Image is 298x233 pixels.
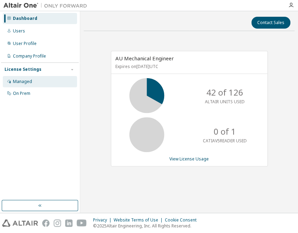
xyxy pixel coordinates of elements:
div: License Settings [5,67,41,72]
div: Privacy [93,217,114,223]
p: CATIAV5READER USED [203,138,247,144]
img: Altair One [3,2,91,9]
img: instagram.svg [54,219,61,227]
p: © 2025 Altair Engineering, Inc. All Rights Reserved. [93,223,201,229]
img: youtube.svg [77,219,87,227]
div: Website Terms of Use [114,217,165,223]
p: Expires on [DATE] UTC [115,63,261,69]
img: linkedin.svg [65,219,72,227]
img: facebook.svg [42,219,49,227]
div: Managed [13,79,32,84]
div: Users [13,28,25,34]
span: AU Mechanical Engineer [115,55,174,62]
div: Dashboard [13,16,37,21]
div: User Profile [13,41,37,46]
a: View License Usage [169,156,209,162]
img: altair_logo.svg [2,219,38,227]
div: Company Profile [13,53,46,59]
p: ALTAIR UNITS USED [205,99,245,105]
div: On Prem [13,91,30,96]
button: Contact Sales [251,17,290,29]
p: 0 of 1 [214,126,236,137]
p: 42 of 126 [206,87,243,98]
div: Cookie Consent [165,217,201,223]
